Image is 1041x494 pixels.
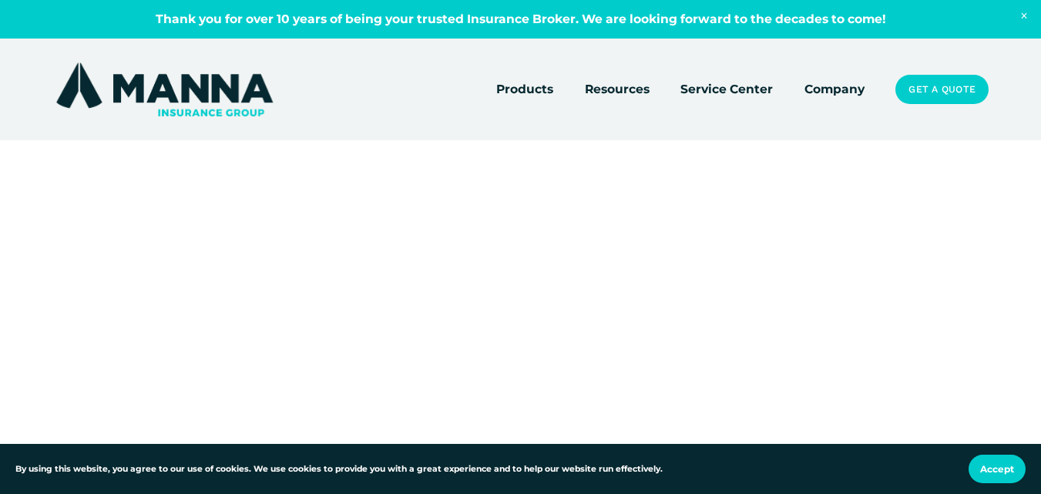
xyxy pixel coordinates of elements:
[680,79,773,100] a: Service Center
[804,79,865,100] a: Company
[52,59,277,119] img: Manna Insurance Group
[969,455,1026,483] button: Accept
[895,75,989,103] a: Get a Quote
[496,79,553,99] span: Products
[496,79,553,100] a: folder dropdown
[15,462,663,476] p: By using this website, you agree to our use of cookies. We use cookies to provide you with a grea...
[585,79,650,100] a: folder dropdown
[585,79,650,99] span: Resources
[980,463,1014,475] span: Accept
